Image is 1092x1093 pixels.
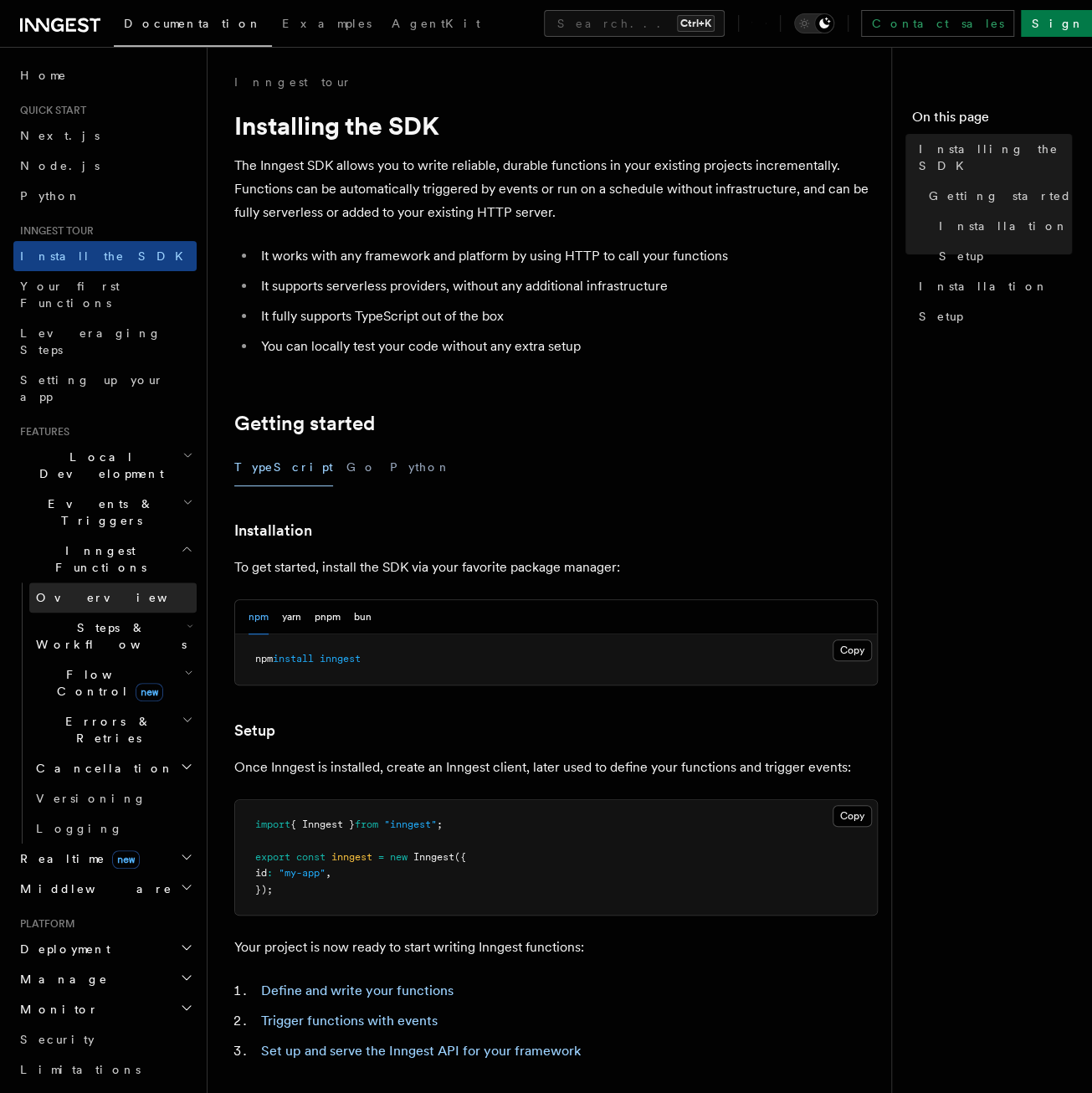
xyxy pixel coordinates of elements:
[13,271,197,318] a: Your first Functions
[249,600,269,634] button: npm
[912,271,1072,301] a: Installation
[912,107,1072,134] h4: On this page
[13,844,197,874] button: Realtimenew
[234,74,351,90] a: Inngest tour
[861,10,1014,37] a: Contact sales
[919,141,1072,174] span: Installing the SDK
[261,983,454,998] a: Define and write your functions
[13,489,197,536] button: Events & Triggers
[234,519,312,542] a: Installation
[346,449,377,486] button: Go
[13,880,172,897] span: Middleware
[273,653,314,665] span: install
[234,449,333,486] button: TypeScript
[390,851,408,863] span: new
[29,706,197,753] button: Errors & Retries
[13,241,197,271] a: Install the SDK
[256,335,878,358] li: You can locally test your code without any extra setup
[36,792,146,805] span: Versioning
[13,181,197,211] a: Python
[939,218,1069,234] span: Installation
[256,244,878,268] li: It works with any framework and platform by using HTTP to call your functions
[13,1024,197,1055] a: Security
[124,17,262,30] span: Documentation
[929,187,1072,204] span: Getting started
[29,753,197,783] button: Cancellation
[29,813,197,844] a: Logging
[282,17,372,30] span: Examples
[20,249,193,263] span: Install the SDK
[13,542,181,576] span: Inngest Functions
[29,783,197,813] a: Versioning
[29,760,174,777] span: Cancellation
[20,280,120,310] span: Your first Functions
[331,851,372,863] span: inngest
[13,971,108,988] span: Manage
[234,936,878,959] p: Your project is now ready to start writing Inngest functions:
[290,818,355,830] span: { Inngest }
[36,822,123,835] span: Logging
[355,818,378,830] span: from
[29,613,197,659] button: Steps & Workflows
[794,13,834,33] button: Toggle dark mode
[392,17,480,30] span: AgentKit
[13,121,197,151] a: Next.js
[272,5,382,45] a: Examples
[29,713,182,747] span: Errors & Retries
[20,1033,95,1046] span: Security
[13,449,182,482] span: Local Development
[932,241,1072,271] a: Setup
[320,653,361,665] span: inngest
[261,1043,581,1059] a: Set up and serve the Inngest API for your framework
[544,10,725,37] button: Search...Ctrl+K
[20,67,67,84] span: Home
[384,818,437,830] span: "inngest"
[912,134,1072,181] a: Installing the SDK
[255,818,290,830] span: import
[677,15,715,32] kbd: Ctrl+K
[13,582,197,844] div: Inngest Functions
[390,449,451,486] button: Python
[234,756,878,779] p: Once Inngest is installed, create an Inngest client, later used to define your functions and trig...
[326,867,331,879] span: ,
[255,851,290,863] span: export
[413,851,454,863] span: Inngest
[13,60,197,90] a: Home
[13,1055,197,1085] a: Limitations
[13,1001,99,1018] span: Monitor
[13,850,140,867] span: Realtime
[255,653,273,665] span: npm
[255,884,273,895] span: });
[437,818,443,830] span: ;
[13,536,197,582] button: Inngest Functions
[919,308,963,325] span: Setup
[13,318,197,365] a: Leveraging Steps
[112,850,140,869] span: new
[29,666,184,700] span: Flow Control
[13,224,94,238] span: Inngest tour
[382,5,490,45] a: AgentKit
[932,211,1072,241] a: Installation
[114,5,272,47] a: Documentation
[13,442,197,489] button: Local Development
[267,867,273,879] span: :
[13,917,75,931] span: Platform
[922,181,1072,211] a: Getting started
[29,619,187,653] span: Steps & Workflows
[279,867,326,879] span: "my-app"
[939,248,983,264] span: Setup
[919,278,1048,295] span: Installation
[20,326,161,357] span: Leveraging Steps
[234,110,878,141] h1: Installing the SDK
[378,851,384,863] span: =
[13,365,197,412] a: Setting up your app
[13,104,86,117] span: Quick start
[13,934,197,964] button: Deployment
[20,129,100,142] span: Next.js
[136,683,163,701] span: new
[13,874,197,904] button: Middleware
[13,495,182,529] span: Events & Triggers
[13,941,110,957] span: Deployment
[13,964,197,994] button: Manage
[29,582,197,613] a: Overview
